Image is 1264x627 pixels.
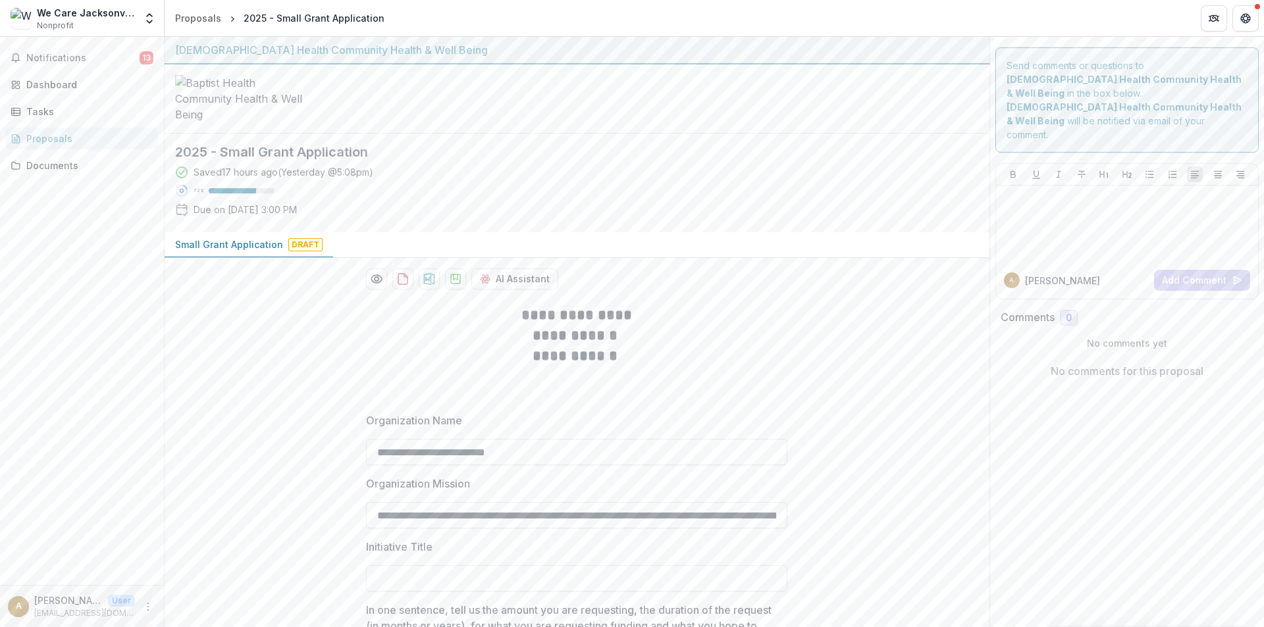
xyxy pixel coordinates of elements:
div: Proposals [175,11,221,25]
div: [DEMOGRAPHIC_DATA] Health Community Health & Well Being [175,42,979,58]
p: [EMAIL_ADDRESS][DOMAIN_NAME] [34,607,135,619]
h2: Comments [1001,311,1055,324]
button: Preview 59817a97-2ee7-4ff0-940b-634bdb92fd10-0.pdf [366,268,387,289]
div: Angela [16,602,22,611]
button: Underline [1028,166,1044,182]
button: download-proposal [392,268,413,289]
p: Initiative Title [366,539,433,555]
div: Tasks [26,105,148,118]
button: Notifications13 [5,47,159,68]
h2: 2025 - Small Grant Application [175,144,958,160]
p: Small Grant Application [175,238,283,251]
img: Baptist Health Community Health & Well Being [175,75,307,122]
a: Tasks [5,101,159,122]
button: Heading 1 [1096,166,1112,182]
p: 72 % [194,186,203,195]
span: Notifications [26,53,140,64]
button: Bold [1005,166,1021,182]
button: Ordered List [1165,166,1180,182]
button: Italicize [1051,166,1066,182]
button: Align Left [1187,166,1203,182]
button: download-proposal [445,268,466,289]
button: Heading 2 [1119,166,1135,182]
p: No comments yet [1001,336,1254,350]
div: Documents [26,159,148,172]
img: We Care Jacksonville, Inc. [11,8,32,29]
p: Organization Mission [366,476,470,491]
a: Documents [5,155,159,176]
button: Bullet List [1142,166,1157,182]
button: download-proposal [419,268,440,289]
button: Open entity switcher [140,5,159,32]
div: We Care Jacksonville, Inc. [37,6,135,20]
button: AI Assistant [471,268,558,289]
button: Get Help [1232,5,1259,32]
strong: [DEMOGRAPHIC_DATA] Health Community Health & Well Being [1007,74,1242,99]
p: [PERSON_NAME] [1025,274,1100,288]
button: Partners [1201,5,1227,32]
button: Align Center [1210,166,1226,182]
button: Align Right [1232,166,1248,182]
span: Draft [288,238,323,251]
div: Send comments or questions to in the box below. will be notified via email of your comment. [995,47,1259,153]
nav: breadcrumb [170,9,390,28]
span: 0 [1066,313,1072,324]
p: User [108,595,135,607]
p: [PERSON_NAME] [34,593,103,607]
div: Dashboard [26,78,148,91]
button: More [140,599,156,614]
button: Add Comment [1154,270,1250,291]
div: Angela [1009,277,1014,284]
p: Organization Name [366,413,462,428]
p: No comments for this proposal [1051,363,1203,379]
p: Due on [DATE] 3:00 PM [194,203,297,216]
a: Proposals [170,9,226,28]
div: Saved 17 hours ago ( Yesterday @ 5:08pm ) [194,165,373,179]
span: Nonprofit [37,20,74,32]
span: 13 [140,51,153,64]
button: Strike [1074,166,1090,182]
a: Proposals [5,128,159,149]
strong: [DEMOGRAPHIC_DATA] Health Community Health & Well Being [1007,101,1242,126]
div: Proposals [26,132,148,145]
div: 2025 - Small Grant Application [244,11,384,25]
a: Dashboard [5,74,159,95]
